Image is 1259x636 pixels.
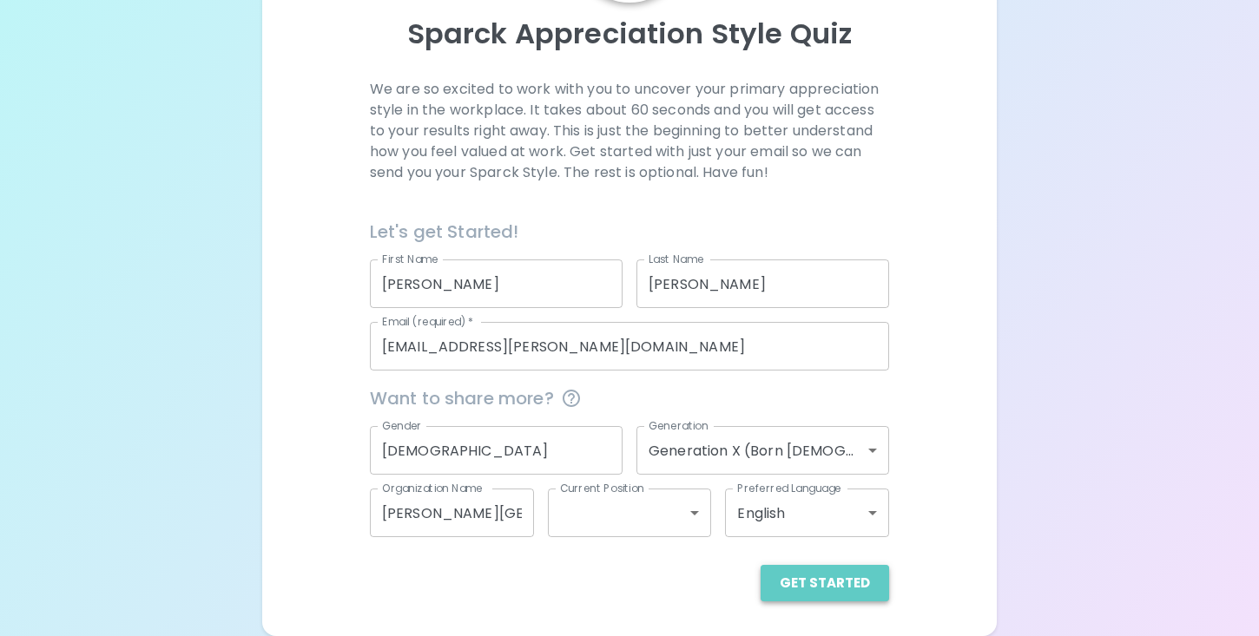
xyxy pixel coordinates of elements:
label: Organization Name [382,481,483,495]
button: Get Started [761,565,889,601]
label: Current Position [560,481,644,495]
p: Sparck Appreciation Style Quiz [283,16,976,51]
span: Want to share more? [370,384,889,412]
label: Gender [382,418,422,433]
h6: Let's get Started! [370,218,889,246]
svg: This information is completely confidential and only used for aggregated appreciation studies at ... [561,388,582,409]
label: First Name [382,252,438,266]
label: Email (required) [382,314,474,329]
p: We are so excited to work with you to uncover your primary appreciation style in the workplace. I... [370,79,889,183]
div: Generation X (Born [DEMOGRAPHIC_DATA] - [DEMOGRAPHIC_DATA]) [636,426,889,475]
label: Preferred Language [737,481,841,495]
label: Last Name [649,252,703,266]
div: English [725,488,889,537]
label: Generation [649,418,709,433]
